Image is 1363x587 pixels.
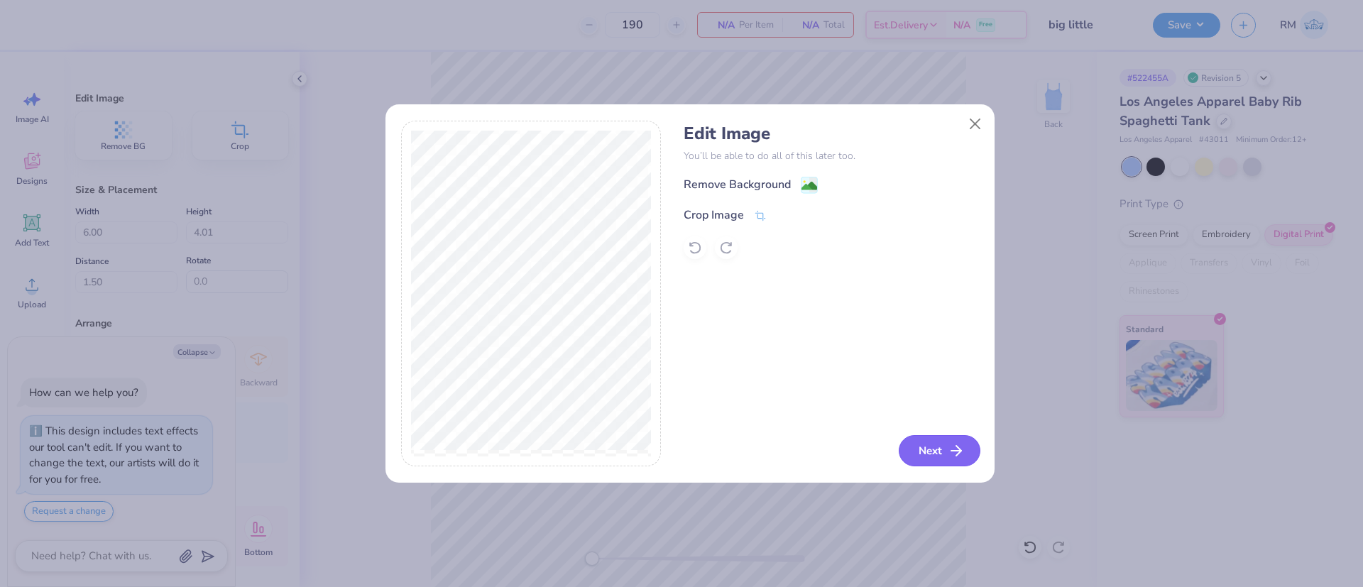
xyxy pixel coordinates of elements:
[684,124,978,144] h4: Edit Image
[899,435,980,466] button: Next
[684,148,978,163] p: You’ll be able to do all of this later too.
[684,176,791,193] div: Remove Background
[684,207,744,224] div: Crop Image
[961,111,988,138] button: Close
